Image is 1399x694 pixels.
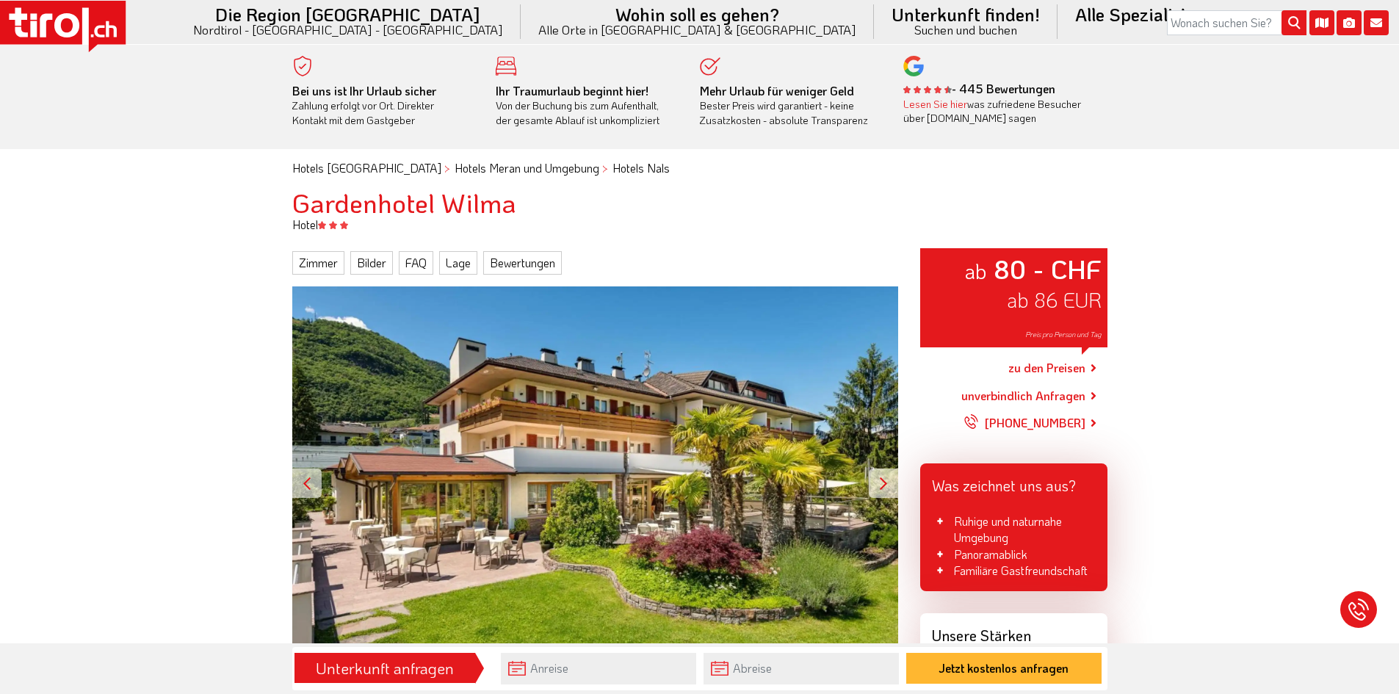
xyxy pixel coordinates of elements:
a: Zimmer [292,251,344,275]
div: was zufriedene Besucher über [DOMAIN_NAME] sagen [903,97,1085,126]
strong: 80 - CHF [994,251,1102,286]
b: Ihr Traumurlaub beginnt hier! [496,83,648,98]
img: google [903,56,924,76]
b: - 445 Bewertungen [903,81,1055,96]
input: Abreise [704,653,899,684]
input: Wonach suchen Sie? [1167,10,1306,35]
a: Bewertungen [483,251,562,275]
a: Lesen Sie hier [903,97,967,111]
small: Nordtirol - [GEOGRAPHIC_DATA] - [GEOGRAPHIC_DATA] [193,24,503,36]
i: Karte öffnen [1309,10,1334,35]
h1: Gardenhotel Wilma [292,188,1107,217]
div: Bester Preis wird garantiert - keine Zusatzkosten - absolute Transparenz [700,84,882,128]
small: ab [964,257,987,284]
a: FAQ [399,251,433,275]
li: Ruhige und naturnahe Umgebung [932,513,1096,546]
li: Familiäre Gastfreundschaft [932,563,1096,579]
i: Fotogalerie [1337,10,1362,35]
div: Zahlung erfolgt vor Ort. Direkter Kontakt mit dem Gastgeber [292,84,474,128]
div: Unterkunft anfragen [299,656,471,681]
a: zu den Preisen [1008,350,1085,387]
b: Bei uns ist Ihr Urlaub sicher [292,83,436,98]
span: ab 86 EUR [1007,286,1102,313]
a: Hotels [GEOGRAPHIC_DATA] [292,160,441,176]
small: Suchen und buchen [892,24,1040,36]
span: Preis pro Person und Tag [1025,330,1102,339]
input: Anreise [501,653,696,684]
b: Mehr Urlaub für weniger Geld [700,83,854,98]
li: Panoramablick [932,546,1096,563]
button: Jetzt kostenlos anfragen [906,653,1102,684]
a: Bilder [350,251,393,275]
a: unverbindlich Anfragen [961,387,1085,405]
a: Hotels Nals [612,160,670,176]
div: Von der Buchung bis zum Aufenthalt, der gesamte Ablauf ist unkompliziert [496,84,678,128]
div: Was zeichnet uns aus? [920,463,1107,502]
i: Kontakt [1364,10,1389,35]
a: Lage [439,251,477,275]
a: [PHONE_NUMBER] [964,405,1085,441]
div: Unsere Stärken [920,613,1107,651]
div: Hotel [281,217,1118,233]
a: Hotels Meran und Umgebung [455,160,599,176]
small: Alle Orte in [GEOGRAPHIC_DATA] & [GEOGRAPHIC_DATA] [538,24,856,36]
